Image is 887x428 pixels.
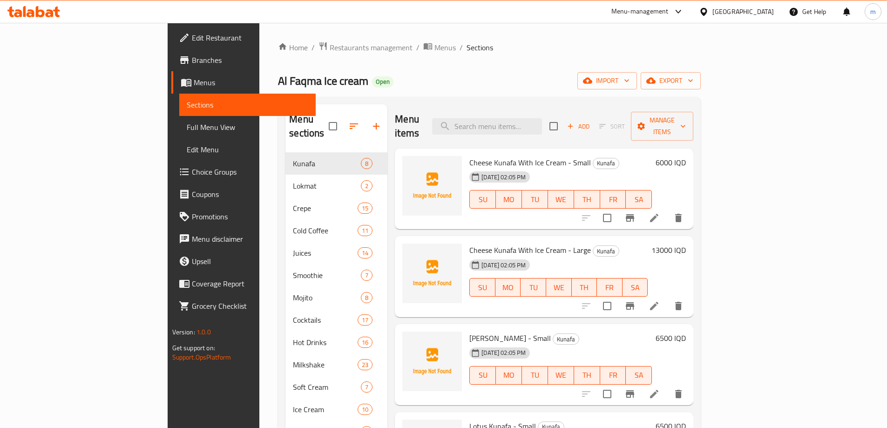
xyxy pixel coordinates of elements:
[604,368,623,382] span: FR
[192,278,308,289] span: Coverage Report
[372,78,393,86] span: Open
[667,383,690,405] button: delete
[548,366,574,385] button: WE
[293,180,361,191] span: Lokmat
[361,381,372,393] div: items
[496,366,522,385] button: MO
[469,190,496,209] button: SU
[358,405,372,414] span: 10
[192,166,308,177] span: Choice Groups
[576,281,594,294] span: TH
[358,247,372,258] div: items
[432,118,542,135] input: search
[171,250,316,272] a: Upsell
[358,204,372,213] span: 15
[641,72,701,89] button: export
[171,71,316,94] a: Menus
[293,247,358,258] div: Juices
[667,295,690,317] button: delete
[667,207,690,229] button: delete
[434,42,456,53] span: Menus
[597,208,617,228] span: Select to update
[358,314,372,326] div: items
[572,278,597,297] button: TH
[361,293,372,302] span: 8
[593,119,631,134] span: Select section first
[293,337,358,348] span: Hot Drinks
[192,189,308,200] span: Coupons
[358,404,372,415] div: items
[171,183,316,205] a: Coupons
[524,281,542,294] span: TU
[626,190,652,209] button: SA
[372,76,393,88] div: Open
[358,360,372,369] span: 23
[187,122,308,133] span: Full Menu View
[395,112,421,140] h2: Menu items
[601,281,619,294] span: FR
[278,41,701,54] nav: breadcrumb
[293,314,358,326] span: Cocktails
[566,121,591,132] span: Add
[179,94,316,116] a: Sections
[179,138,316,161] a: Edit Menu
[172,326,195,338] span: Version:
[563,119,593,134] button: Add
[361,271,372,280] span: 7
[171,205,316,228] a: Promotions
[469,156,591,170] span: Cheese Kunafa With Ice Cream - Small
[361,182,372,190] span: 2
[478,173,529,182] span: [DATE] 02:05 PM
[651,244,686,257] h6: 13000 IQD
[358,225,372,236] div: items
[194,77,308,88] span: Menus
[365,115,387,137] button: Add section
[630,193,648,206] span: SA
[358,337,372,348] div: items
[358,226,372,235] span: 11
[563,119,593,134] span: Add item
[619,383,641,405] button: Branch-specific-item
[192,54,308,66] span: Branches
[293,381,361,393] span: Soft Cream
[361,383,372,392] span: 7
[285,264,387,286] div: Smoothie7
[626,366,652,385] button: SA
[192,211,308,222] span: Promotions
[649,300,660,312] a: Edit menu item
[192,256,308,267] span: Upsell
[630,368,648,382] span: SA
[656,332,686,345] h6: 6500 IQD
[626,281,644,294] span: SA
[469,278,495,297] button: SU
[293,158,361,169] span: Kunafa
[500,193,518,206] span: MO
[526,193,544,206] span: TU
[578,368,596,382] span: TH
[423,41,456,54] a: Menus
[550,281,568,294] span: WE
[293,203,358,214] span: Crepe
[293,292,361,303] div: Mojito
[597,296,617,316] span: Select to update
[343,115,365,137] span: Sort sections
[597,278,623,297] button: FR
[293,404,358,415] span: Ice Cream
[293,359,358,370] span: Milkshake
[278,70,368,91] span: Al Faqma Ice cream
[293,270,361,281] div: Smoothie
[600,190,626,209] button: FR
[522,366,548,385] button: TU
[293,225,358,236] span: Cold Coffee
[187,99,308,110] span: Sections
[192,233,308,245] span: Menu disclaimer
[402,332,462,391] img: Nutella Kunafa - Small
[172,351,231,363] a: Support.OpsPlatform
[496,190,522,209] button: MO
[460,42,463,53] li: /
[597,384,617,404] span: Select to update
